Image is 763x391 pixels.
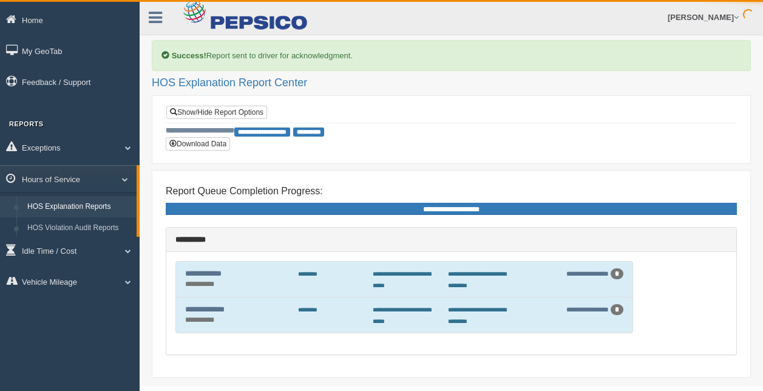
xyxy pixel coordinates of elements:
[166,106,267,119] a: Show/Hide Report Options
[22,196,137,218] a: HOS Explanation Reports
[166,186,737,197] h4: Report Queue Completion Progress:
[152,40,751,71] div: Report sent to driver for acknowledgment.
[152,77,751,89] h2: HOS Explanation Report Center
[172,51,206,60] b: Success!
[166,137,230,151] button: Download Data
[22,217,137,239] a: HOS Violation Audit Reports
